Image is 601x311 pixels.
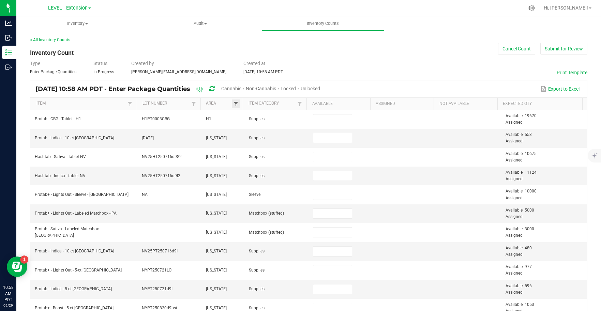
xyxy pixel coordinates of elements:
span: [US_STATE] [206,286,227,291]
a: Inventory [16,16,139,31]
inline-svg: Outbound [5,64,12,71]
span: Available: 19670 Assigned: [506,113,537,125]
span: [US_STATE] [206,268,227,273]
span: NYPT250820d9bst [142,306,177,310]
a: Filter [190,99,198,108]
span: Matchbox (stuffed) [249,211,284,216]
span: Status [93,61,107,66]
span: Available: 977 Assigned: [506,264,532,276]
span: Created by [131,61,154,66]
p: 09/29 [3,303,13,308]
span: Inventory Counts [298,20,348,27]
span: Cannabis [221,86,241,91]
span: Non-Cannabis [246,86,276,91]
a: Filter [296,99,304,108]
th: Not Available [434,98,497,110]
div: Manage settings [527,5,536,11]
inline-svg: Analytics [5,20,12,27]
span: Supplies [249,306,265,310]
span: Supplies [249,268,265,273]
span: NV25PT250716d9I [142,249,178,253]
span: Inventory Count [30,49,74,56]
span: [PERSON_NAME][EMAIL_ADDRESS][DOMAIN_NAME] [131,69,226,74]
span: [US_STATE] [206,154,227,159]
a: Lot NumberSortable [142,101,190,106]
span: NA [142,192,148,197]
span: Sleeve [249,192,260,197]
div: [DATE] 10:58 AM PDT - Enter Package Quantities [35,83,325,95]
iframe: Resource center unread badge [20,255,28,264]
span: Hi, [PERSON_NAME]! [544,5,588,11]
span: Protab - Indica - 10-ct [GEOGRAPHIC_DATA] [35,136,114,140]
span: NYPT250721LO [142,268,171,273]
span: Protab+ - Boost - 5-ct [GEOGRAPHIC_DATA] [35,306,114,310]
th: Expected Qty [497,98,582,110]
span: Available: 10675 Assigned: [506,151,537,162]
span: NV25HT250716d9S2 [142,154,182,159]
span: [US_STATE] [206,211,227,216]
span: Protab+ - Lights Out - Labeled Matchbox - PA [35,211,117,216]
span: Available: 596 Assigned: [506,283,532,295]
span: Protab - Indica - 10-ct [GEOGRAPHIC_DATA] [35,249,114,253]
span: [US_STATE] [206,249,227,253]
span: Available: 10000 Assigned: [506,189,537,200]
span: NYPT250721d9I [142,286,172,291]
span: Hashtab - Indica - tablet NV [35,173,86,178]
span: Created at [243,61,266,66]
span: Supplies [249,116,265,121]
span: [DATE] 10:58 AM PDT [243,69,283,74]
span: Inventory [17,20,139,27]
span: Protab - Indica - 5-ct [GEOGRAPHIC_DATA] [35,286,112,291]
span: Type [30,61,40,66]
span: H1 [206,116,211,121]
span: [US_STATE] [206,192,227,197]
span: Protab+ - Lights Out - 5-ct [GEOGRAPHIC_DATA] [35,268,122,273]
span: Locked [281,86,296,91]
span: Available: 3000 Assigned: [506,227,534,238]
span: [US_STATE] [206,230,227,235]
span: Supplies [249,136,265,140]
span: Audit [139,20,261,27]
p: 10:58 AM PDT [3,284,13,303]
a: Filter [232,99,240,108]
th: Available [306,98,370,110]
span: Matchbox (stuffed) [249,230,284,235]
span: Supplies [249,154,265,159]
inline-svg: Inbound [5,34,12,41]
span: Protab - Sativa - Labeled Matchbox - [GEOGRAPHIC_DATA] [35,227,101,238]
button: Cancel Count [498,43,535,55]
iframe: Resource center [7,256,27,277]
a: Filter [126,99,134,108]
span: [US_STATE] [206,173,227,178]
span: Enter Package Quantities [30,69,76,74]
a: Item CategorySortable [249,101,296,106]
button: Print Template [557,69,587,76]
span: In Progress [93,69,114,74]
a: ItemSortable [36,101,126,106]
span: Supplies [249,286,265,291]
th: Assigned [370,98,434,110]
a: < All Inventory Counts [30,37,70,42]
span: [DATE] [142,136,154,140]
span: Supplies [249,249,265,253]
span: Unlocked [301,86,320,91]
span: NV25HT250716d9I2 [142,173,180,178]
span: H1PT0003CBG [142,116,170,121]
a: Audit [139,16,262,31]
button: Export to Excel [539,83,581,95]
span: Supplies [249,173,265,178]
span: Protab - CBG - Tablet - H1 [35,116,81,121]
span: Protab+ - Lights Out - Sleeve - [GEOGRAPHIC_DATA] [35,192,129,197]
span: LEVEL - Extension [48,5,88,11]
button: Submit for Review [540,43,587,55]
span: Available: 11124 Assigned: [506,170,537,181]
span: Hashtab - Sativa - tablet NV [35,154,86,159]
span: Available: 553 Assigned: [506,132,532,143]
span: [US_STATE] [206,306,227,310]
inline-svg: Inventory [5,49,12,56]
a: Inventory Counts [262,16,385,31]
span: [US_STATE] [206,136,227,140]
a: AreaSortable [206,101,232,106]
span: Available: 5000 Assigned: [506,208,534,219]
